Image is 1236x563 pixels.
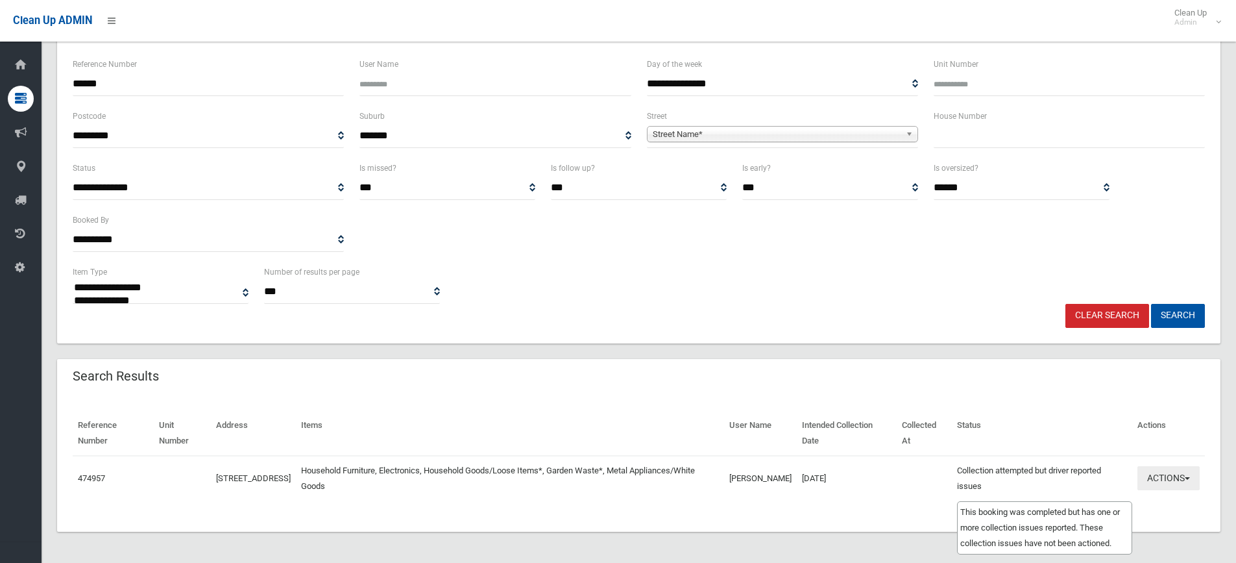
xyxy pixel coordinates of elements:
label: House Number [934,109,987,123]
label: Is early? [742,161,771,175]
td: [PERSON_NAME] [724,456,797,501]
a: Clear Search [1065,304,1149,328]
th: Collected At [897,411,952,456]
a: [STREET_ADDRESS] [216,473,291,483]
label: Status [73,161,95,175]
th: Items [296,411,725,456]
label: Reference Number [73,57,137,71]
div: This booking was completed but has one or more collection issues reported. These collection issue... [957,501,1132,555]
label: Street [647,109,667,123]
th: User Name [724,411,797,456]
label: Is oversized? [934,161,978,175]
th: Reference Number [73,411,154,456]
label: Suburb [359,109,385,123]
button: Actions [1137,466,1200,490]
span: Clean Up [1168,8,1220,27]
button: Search [1151,304,1205,328]
label: Item Type [73,265,107,279]
span: Street Name* [653,127,901,142]
label: Unit Number [934,57,978,71]
th: Unit Number [154,411,211,456]
label: Day of the week [647,57,702,71]
th: Status [952,411,1132,456]
label: Postcode [73,109,106,123]
header: Search Results [57,364,175,389]
th: Address [211,411,296,456]
td: Collection attempted but driver reported issues [952,456,1132,501]
label: User Name [359,57,398,71]
td: Household Furniture, Electronics, Household Goods/Loose Items*, Garden Waste*, Metal Appliances/W... [296,456,725,501]
label: Number of results per page [264,265,359,279]
a: 474957 [78,473,105,483]
td: [DATE] [797,456,897,501]
small: Admin [1174,18,1207,27]
span: Clean Up ADMIN [13,14,92,27]
label: Is follow up? [551,161,595,175]
th: Intended Collection Date [797,411,897,456]
th: Actions [1132,411,1205,456]
label: Booked By [73,213,109,227]
label: Is missed? [359,161,396,175]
